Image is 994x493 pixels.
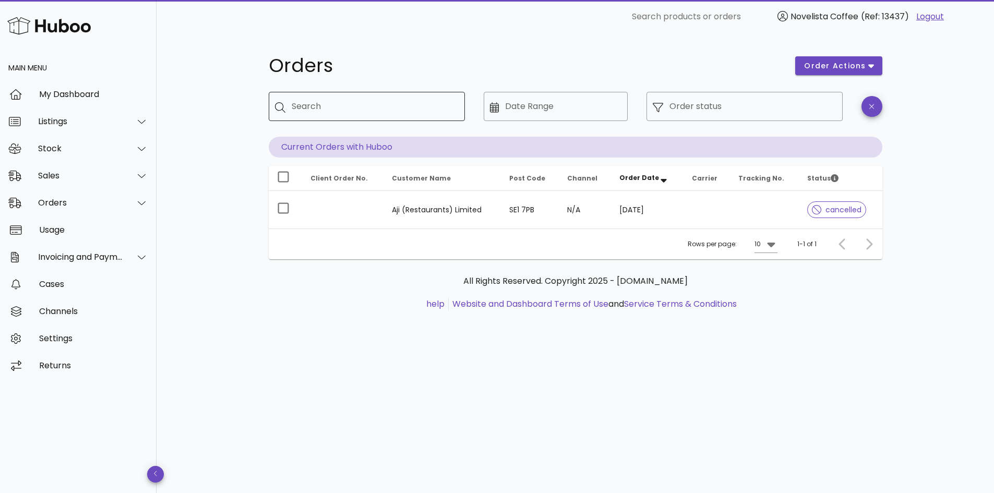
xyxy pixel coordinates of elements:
[791,10,858,22] span: Novelista Coffee
[797,239,817,249] div: 1-1 of 1
[619,173,659,182] span: Order Date
[38,198,123,208] div: Orders
[795,56,882,75] button: order actions
[799,166,882,191] th: Status
[730,166,799,191] th: Tracking No.
[269,56,783,75] h1: Orders
[501,166,559,191] th: Post Code
[39,333,148,343] div: Settings
[812,206,861,213] span: cancelled
[39,306,148,316] div: Channels
[426,298,445,310] a: help
[39,279,148,289] div: Cases
[384,191,501,229] td: Aji (Restaurants) Limited
[38,171,123,181] div: Sales
[804,61,866,71] span: order actions
[449,298,737,310] li: and
[567,174,597,183] span: Channel
[559,166,610,191] th: Channel
[688,229,777,259] div: Rows per page:
[269,137,882,158] p: Current Orders with Huboo
[302,166,384,191] th: Client Order No.
[916,10,944,23] a: Logout
[755,239,761,249] div: 10
[509,174,545,183] span: Post Code
[39,225,148,235] div: Usage
[452,298,608,310] a: Website and Dashboard Terms of Use
[755,236,777,252] div: 10Rows per page:
[384,166,501,191] th: Customer Name
[392,174,451,183] span: Customer Name
[684,166,730,191] th: Carrier
[310,174,368,183] span: Client Order No.
[38,116,123,126] div: Listings
[611,191,684,229] td: [DATE]
[738,174,784,183] span: Tracking No.
[692,174,717,183] span: Carrier
[39,89,148,99] div: My Dashboard
[501,191,559,229] td: SE1 7PB
[39,360,148,370] div: Returns
[807,174,839,183] span: Status
[624,298,737,310] a: Service Terms & Conditions
[559,191,610,229] td: N/A
[38,252,123,262] div: Invoicing and Payments
[38,143,123,153] div: Stock
[277,275,874,287] p: All Rights Reserved. Copyright 2025 - [DOMAIN_NAME]
[861,10,909,22] span: (Ref: 13437)
[7,15,91,37] img: Huboo Logo
[611,166,684,191] th: Order Date: Sorted descending. Activate to remove sorting.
